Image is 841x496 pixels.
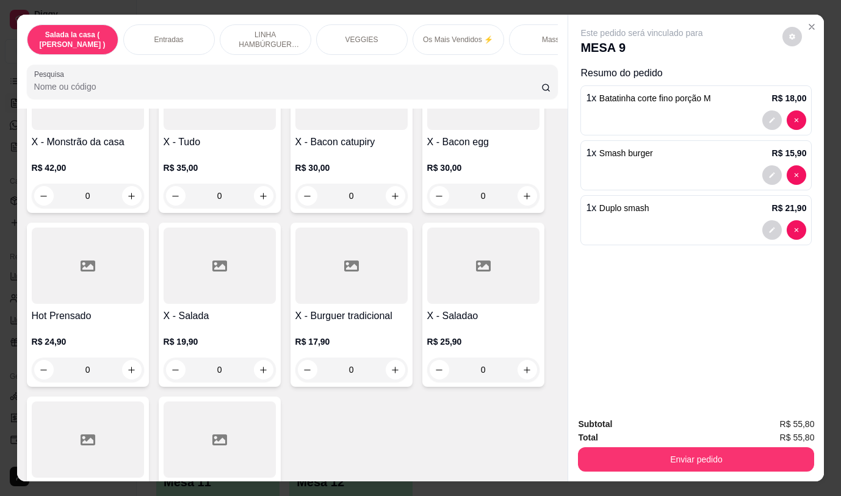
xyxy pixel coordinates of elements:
[787,165,806,185] button: decrease-product-quantity
[578,419,612,429] strong: Subtotal
[599,203,649,213] span: Duplo smash
[164,135,276,149] h4: X - Tudo
[586,201,649,215] p: 1 x
[295,162,408,174] p: R$ 30,00
[298,186,317,206] button: decrease-product-quantity
[34,186,54,206] button: decrease-product-quantity
[423,35,493,45] p: Os Mais Vendidos ⚡️
[580,39,702,56] p: MESA 9
[32,309,144,323] h4: Hot Prensado
[518,360,537,379] button: increase-product-quantity
[772,147,807,159] p: R$ 15,90
[295,309,408,323] h4: X - Burguer tradicional
[254,360,273,379] button: increase-product-quantity
[164,336,276,348] p: R$ 19,90
[34,69,68,79] label: Pesquisa
[542,35,567,45] p: Massas
[295,135,408,149] h4: X - Bacon catupiry
[34,360,54,379] button: decrease-product-quantity
[230,30,301,49] p: LINHA HAMBÚRGUER ANGUS
[772,92,807,104] p: R$ 18,00
[780,431,815,444] span: R$ 55,80
[164,162,276,174] p: R$ 35,00
[32,135,144,149] h4: X - Monstrão da casa
[782,27,802,46] button: decrease-product-quantity
[34,81,541,93] input: Pesquisa
[427,336,540,348] p: R$ 25,90
[762,165,782,185] button: decrease-product-quantity
[518,186,537,206] button: increase-product-quantity
[122,360,142,379] button: increase-product-quantity
[580,27,702,39] p: Este pedido será vinculado para
[578,447,814,472] button: Enviar pedido
[166,360,186,379] button: decrease-product-quantity
[762,110,782,130] button: decrease-product-quantity
[154,35,184,45] p: Entradas
[295,336,408,348] p: R$ 17,90
[430,360,449,379] button: decrease-product-quantity
[254,186,273,206] button: increase-product-quantity
[122,186,142,206] button: increase-product-quantity
[427,135,540,149] h4: X - Bacon egg
[802,17,821,37] button: Close
[599,93,711,103] span: Batatinha corte fino porção M
[586,146,652,160] p: 1 x
[166,186,186,206] button: decrease-product-quantity
[386,186,405,206] button: increase-product-quantity
[599,148,653,158] span: Smash burger
[32,162,144,174] p: R$ 42,00
[586,91,710,106] p: 1 x
[427,309,540,323] h4: X - Saladao
[430,186,449,206] button: decrease-product-quantity
[762,220,782,240] button: decrease-product-quantity
[580,66,812,81] p: Resumo do pedido
[164,309,276,323] h4: X - Salada
[298,360,317,379] button: decrease-product-quantity
[427,162,540,174] p: R$ 30,00
[780,417,815,431] span: R$ 55,80
[787,220,806,240] button: decrease-product-quantity
[578,433,597,442] strong: Total
[772,202,807,214] p: R$ 21,90
[37,30,108,49] p: Salada la casa ( [PERSON_NAME] )
[345,35,378,45] p: VEGGIES
[787,110,806,130] button: decrease-product-quantity
[386,360,405,379] button: increase-product-quantity
[32,336,144,348] p: R$ 24,90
